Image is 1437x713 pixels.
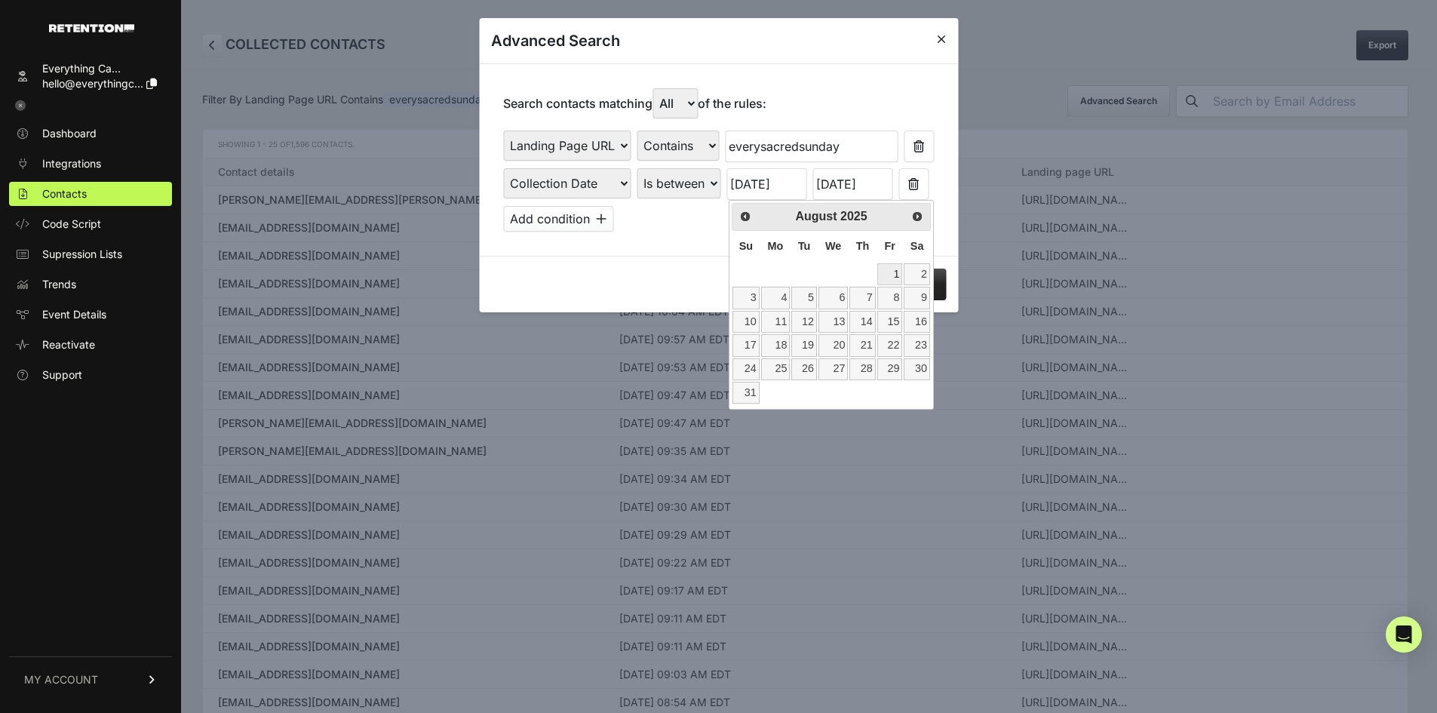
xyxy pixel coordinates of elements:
a: 14 [849,311,875,333]
a: 31 [732,382,759,404]
a: 29 [877,358,903,380]
a: Next [907,205,929,227]
a: Contacts [9,182,172,206]
a: 16 [904,311,929,333]
span: Support [42,367,82,383]
a: 18 [761,334,791,356]
span: Reactivate [42,337,95,352]
a: 26 [791,358,817,380]
a: 1 [877,263,903,285]
p: Search contacts matching of the rules: [503,88,766,118]
a: 20 [818,334,848,356]
span: Monday [768,240,784,252]
img: Retention.com [49,24,134,32]
a: 5 [791,287,817,309]
div: Open Intercom Messenger [1386,616,1422,653]
a: 13 [818,311,848,333]
span: Next [911,211,923,223]
span: August [795,210,837,223]
a: Everything Ca... hello@everythingc... [9,57,172,96]
a: 21 [849,334,875,356]
span: Tuesday [798,240,811,252]
span: 2025 [840,210,867,223]
span: Friday [884,240,895,252]
span: Code Script [42,217,101,232]
a: 28 [849,358,875,380]
span: Saturday [910,240,924,252]
span: Contacts [42,186,87,201]
a: 10 [732,311,759,333]
a: 25 [761,358,791,380]
a: MY ACCOUNT [9,656,172,702]
a: 27 [818,358,848,380]
h3: Advanced Search [491,30,620,51]
a: Supression Lists [9,242,172,266]
a: Dashboard [9,121,172,146]
span: Dashboard [42,126,97,141]
a: 4 [761,287,791,309]
span: Trends [42,277,76,292]
a: 15 [877,311,903,333]
a: 7 [849,287,875,309]
span: Event Details [42,307,106,322]
span: Thursday [856,240,870,252]
span: Sunday [739,240,753,252]
a: 2 [904,263,929,285]
span: Wednesday [825,240,841,252]
a: 9 [904,287,929,309]
a: 19 [791,334,817,356]
a: Event Details [9,303,172,327]
a: Prev [734,205,756,227]
button: Add condition [503,206,613,232]
a: 6 [818,287,848,309]
span: Prev [739,211,751,223]
a: 30 [904,358,929,380]
span: hello@everythingc... [42,77,143,90]
a: 8 [877,287,903,309]
a: 12 [791,311,817,333]
span: Integrations [42,156,101,171]
a: Code Script [9,212,172,236]
span: MY ACCOUNT [24,672,98,687]
a: 3 [732,287,759,309]
div: Everything Ca... [42,61,157,76]
a: 17 [732,334,759,356]
a: Integrations [9,152,172,176]
a: 23 [904,334,929,356]
a: Reactivate [9,333,172,357]
span: Supression Lists [42,247,122,262]
a: 22 [877,334,903,356]
a: Support [9,363,172,387]
a: 24 [732,358,759,380]
a: 11 [761,311,791,333]
a: Trends [9,272,172,297]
